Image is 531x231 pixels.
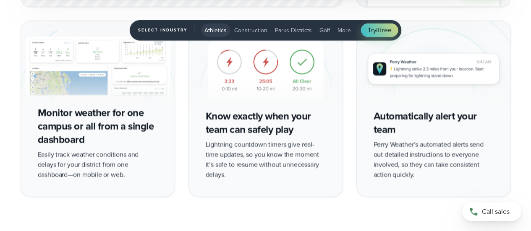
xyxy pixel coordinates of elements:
button: More [334,23,354,37]
span: Try free [368,25,392,35]
span: Parks Districts [275,26,312,35]
button: Parks Districts [272,23,315,37]
a: Tryitfree [361,23,398,37]
span: Golf [319,26,330,35]
button: Construction [231,23,271,37]
button: Athletics [201,23,230,37]
span: Call sales [482,207,510,217]
span: More [337,26,351,35]
button: Golf [316,23,333,37]
span: Select Industry [138,25,194,35]
a: Call sales [462,202,521,221]
span: it [376,25,380,35]
span: Athletics [204,26,227,35]
span: Construction [234,26,267,35]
